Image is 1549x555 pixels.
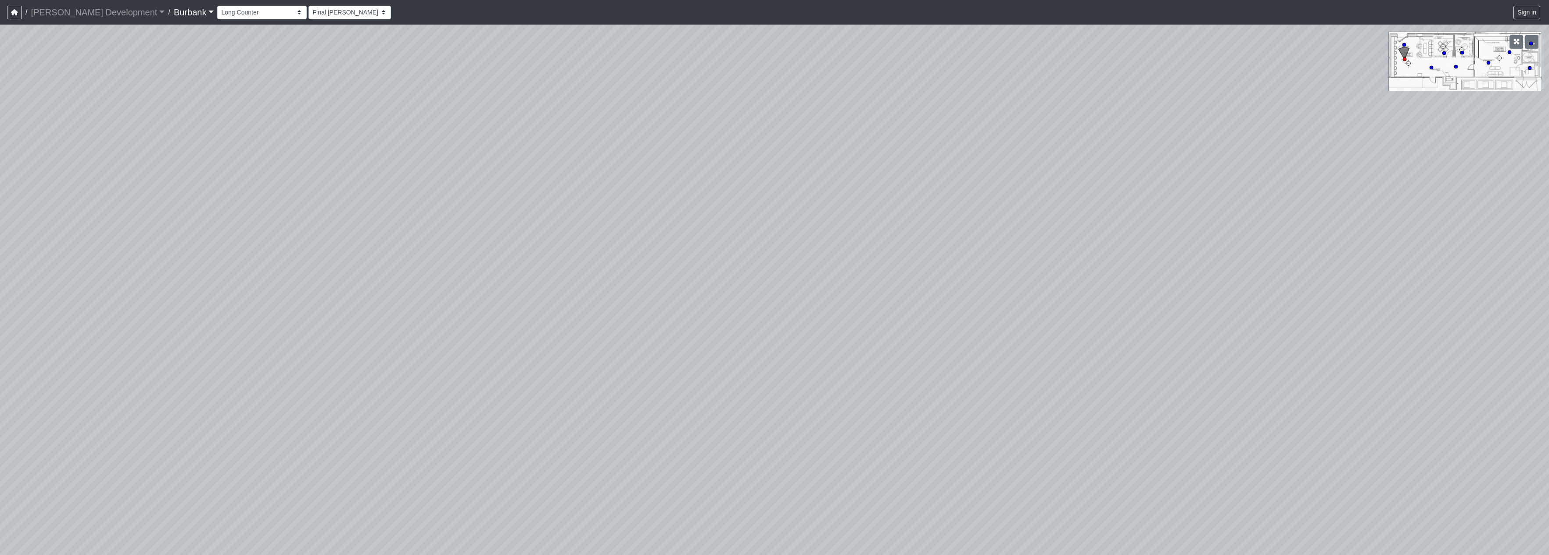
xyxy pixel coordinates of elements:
[31,4,165,21] a: [PERSON_NAME] Development
[1513,6,1540,19] button: Sign in
[165,4,173,21] span: /
[7,537,58,555] iframe: Ybug feedback widget
[22,4,31,21] span: /
[174,4,214,21] a: Burbank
